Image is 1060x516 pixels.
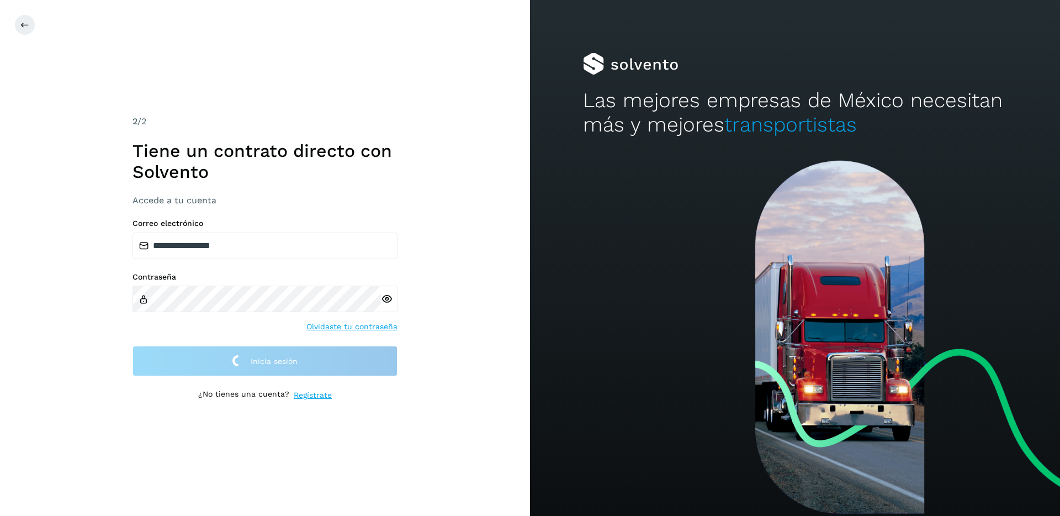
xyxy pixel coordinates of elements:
a: Olvidaste tu contraseña [306,321,397,333]
button: Inicia sesión [132,346,397,376]
span: Inicia sesión [251,357,298,365]
h2: Las mejores empresas de México necesitan más y mejores [583,88,1007,138]
h1: Tiene un contrato directo con Solvento [132,140,397,183]
label: Correo electrónico [132,219,397,228]
span: 2 [132,116,137,127]
label: Contraseña [132,272,397,282]
h3: Accede a tu cuenta [132,195,397,206]
span: transportistas [724,113,857,136]
div: /2 [132,115,397,128]
a: Regístrate [294,389,332,401]
p: ¿No tienes una cuenta? [198,389,289,401]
